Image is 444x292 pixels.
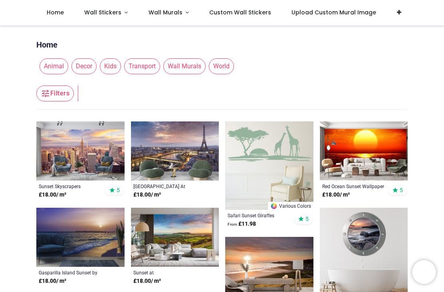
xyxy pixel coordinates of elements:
span: 5 [305,215,309,222]
a: Sunset Skyscrapers [US_STATE][GEOGRAPHIC_DATA] Wallpaper [39,183,105,189]
span: Wall Murals [163,58,206,74]
strong: £ 18.00 / m² [322,191,350,199]
span: Custom Wall Stickers [209,8,271,16]
img: Eiffel Tower At Sunset Paris Wall Mural Wallpaper [131,121,219,181]
span: Home [47,8,64,16]
strong: £ 18.00 / m² [133,277,161,285]
button: World [206,58,234,74]
button: Wall Murals [160,58,206,74]
span: Animal [40,58,68,74]
img: Color Wheel [270,203,277,210]
iframe: Brevo live chat [412,260,436,284]
button: Decor [68,58,97,74]
a: Gasparilla Island Sunset by [PERSON_NAME] [39,269,105,276]
img: Gasparilla Island Sunset Wall Mural by Melanie Viola - Mod5 [36,208,125,267]
button: Animal [36,58,68,74]
span: Upload Custom Mural Image [291,8,376,16]
img: Red Ocean Sunset Wall Mural Wallpaper [320,121,408,181]
a: Home [36,39,57,50]
a: [GEOGRAPHIC_DATA] At [GEOGRAPHIC_DATA] Wallpaper [133,183,200,189]
img: Safari Sunset Giraffes Wall Sticker [225,121,313,210]
strong: £ 18.00 / m² [39,191,66,199]
strong: £ 18.00 / m² [133,191,161,199]
span: 5 [117,187,120,194]
a: Sunset at [GEOGRAPHIC_DATA] by [PERSON_NAME] [133,269,200,276]
button: Transport [121,58,160,74]
span: 5 [400,187,403,194]
img: Sunset Skyscrapers New York City Wall Mural Wallpaper [36,121,125,181]
a: Red Ocean Sunset Wallpaper [322,183,389,189]
strong: £ 18.00 / m² [39,277,66,285]
img: Sunset at Fire Beacon Hill Wall Mural by Gary Holpin [131,208,219,267]
span: Decor [71,58,97,74]
span: World [209,58,234,74]
strong: £ 11.98 [228,220,256,228]
button: Kids [97,58,121,74]
span: Transport [124,58,160,74]
a: Various Colors [268,202,313,210]
span: From [228,222,237,226]
button: Filters [36,85,74,101]
span: Kids [100,58,121,74]
span: Wall Stickers [84,8,121,16]
span: Wall Murals [149,8,182,16]
a: Safari Sunset Giraffes [228,212,294,219]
